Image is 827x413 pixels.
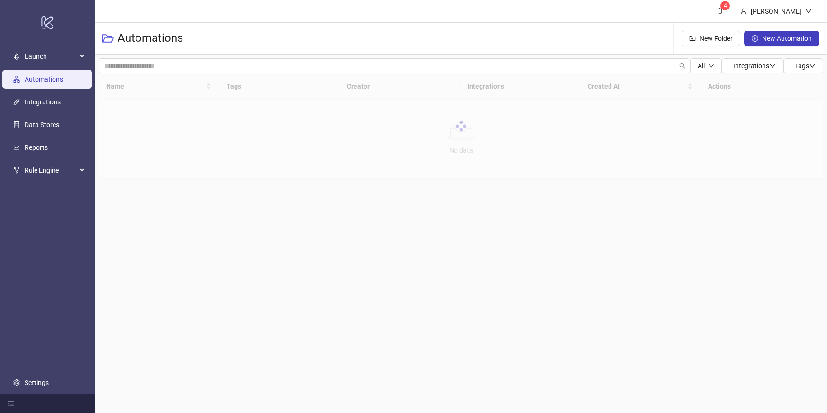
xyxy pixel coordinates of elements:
[102,33,114,44] span: folder-open
[13,53,20,60] span: rocket
[25,75,63,83] a: Automations
[8,400,14,407] span: menu-fold
[13,167,20,174] span: fork
[762,35,812,42] span: New Automation
[717,8,723,14] span: bell
[769,63,776,69] span: down
[689,35,696,42] span: folder-add
[682,31,740,46] button: New Folder
[25,144,48,151] a: Reports
[679,63,686,69] span: search
[724,2,727,9] span: 4
[720,1,730,10] sup: 4
[809,63,816,69] span: down
[25,161,77,180] span: Rule Engine
[747,6,805,17] div: [PERSON_NAME]
[709,63,714,69] span: down
[690,58,722,73] button: Alldown
[118,31,183,46] h3: Automations
[25,47,77,66] span: Launch
[25,121,59,128] a: Data Stores
[733,62,776,70] span: Integrations
[700,35,733,42] span: New Folder
[805,8,812,15] span: down
[25,379,49,386] a: Settings
[740,8,747,15] span: user
[744,31,819,46] button: New Automation
[752,35,758,42] span: plus-circle
[795,62,816,70] span: Tags
[698,62,705,70] span: All
[25,98,61,106] a: Integrations
[722,58,783,73] button: Integrationsdown
[783,58,823,73] button: Tagsdown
